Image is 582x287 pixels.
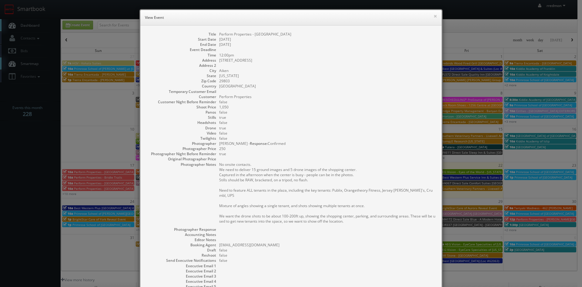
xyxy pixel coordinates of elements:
dt: Photographer Price [146,146,216,151]
dd: [EMAIL_ADDRESS][DOMAIN_NAME] [219,242,436,248]
dt: Photographer Notes [146,162,216,167]
pre: No onsite contacts. We need to deliver 15 ground images and 5 drone images of the shopping center... [219,162,436,224]
dd: true [219,151,436,156]
dd: [STREET_ADDRESS] [219,58,436,63]
dt: Draft [146,248,216,253]
dt: State [146,73,216,78]
dt: Photographer Response [146,227,216,232]
dd: false [219,258,436,263]
dt: Stills [146,115,216,120]
dt: Address [146,58,216,63]
dd: 250 [219,146,436,151]
dd: false [219,120,436,125]
dd: Aiken [219,68,436,73]
dt: Video [146,131,216,136]
h6: View Event [145,15,437,21]
dd: [PERSON_NAME] - Confirmed [219,141,436,146]
dt: Original Photographer Price [146,156,216,162]
dt: Twilights [146,136,216,141]
dt: Drone [146,125,216,131]
dd: true [219,115,436,120]
dd: false [219,99,436,104]
dt: Booking Agent [146,242,216,248]
dt: Executive Email 4 [146,279,216,284]
dt: Photographer [146,141,216,146]
dt: Accounting Notes [146,232,216,237]
dt: Time [146,53,216,58]
dd: false [219,136,436,141]
dt: Photographer Night Before Reminder [146,151,216,156]
dt: Headshots [146,120,216,125]
dt: City [146,68,216,73]
dd: true [219,125,436,131]
dd: [GEOGRAPHIC_DATA] [219,84,436,89]
dt: Country [146,84,216,89]
dd: [DATE] [219,37,436,42]
dt: Start Date [146,37,216,42]
dt: End Date [146,42,216,47]
dt: Send Executive Notifications [146,258,216,263]
dd: false [219,253,436,258]
dd: false [219,131,436,136]
dt: Zip Code [146,78,216,84]
b: Response: [250,141,268,146]
dd: Perform Properties - [GEOGRAPHIC_DATA] [219,32,436,37]
dd: [US_STATE] [219,73,436,78]
dd: [DATE] [219,42,436,47]
dt: Title [146,32,216,37]
dt: Executive Email 2 [146,268,216,274]
dt: Customer [146,94,216,99]
dt: Customer Night Before Reminder [146,99,216,104]
dd: 29803 [219,78,436,84]
dt: Shoot Price [146,104,216,110]
dt: Reshoot [146,253,216,258]
dd: false [219,248,436,253]
dd: Perform Properties [219,94,436,99]
dd: 1,050 [219,104,436,110]
dt: Panos [146,110,216,115]
dt: Executive Email 3 [146,274,216,279]
dt: Event Deadline [146,47,216,52]
dt: Executive Email 1 [146,263,216,268]
button: × [433,14,437,18]
dd: 12:00pm [219,53,436,58]
dt: Editor Notes [146,237,216,242]
dt: Temporary Customer Email [146,89,216,94]
dt: Address 2 [146,63,216,68]
dd: false [219,110,436,115]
